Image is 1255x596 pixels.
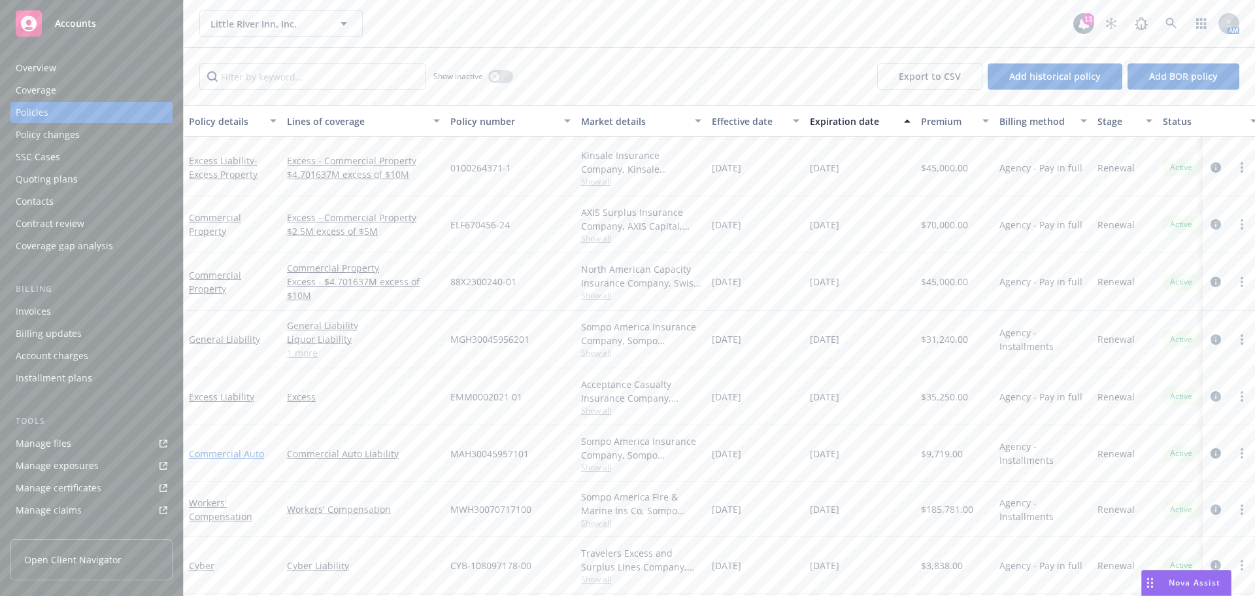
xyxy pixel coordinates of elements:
span: Active [1168,447,1194,459]
span: Show all [581,347,701,359]
div: Premium [921,114,975,128]
div: Policy number [450,114,556,128]
span: [DATE] [810,161,839,175]
a: Excess - Commercial Property $2.5M excess of $5M [287,211,440,238]
button: Add historical policy [988,63,1122,90]
button: Nova Assist [1141,570,1231,596]
span: Renewal [1097,161,1135,175]
span: Agency - Pay in full [999,161,1082,175]
a: more [1234,446,1250,461]
span: Accounts [55,18,96,29]
a: Manage BORs [10,522,173,543]
span: $35,250.00 [921,390,968,404]
div: Acceptance Casualty Insurance Company, Acceptance Indemnity Insurance Company, Amwins [581,377,701,405]
div: Manage BORs [16,522,77,543]
a: Contract review [10,213,173,234]
a: Accounts [10,5,173,42]
div: Kinsale Insurance Company, Kinsale Insurance, Amwins [581,149,701,176]
span: [DATE] [712,502,741,516]
div: Account charges [16,345,88,366]
span: Agency - Pay in full [999,218,1082,232]
div: Billing [10,283,173,296]
span: Show all [581,462,701,473]
a: circleInformation [1208,332,1224,347]
span: $45,000.00 [921,161,968,175]
span: EMM0002021 01 [450,390,522,404]
a: Excess Liability [189,391,254,403]
div: Travelers Excess and Surplus Lines Company, Travelers Insurance, Corvus Insurance (Travelers), RT... [581,546,701,574]
button: Little River Inn, Inc. [199,10,363,37]
span: [DATE] [810,275,839,289]
a: 1 more [287,346,440,360]
div: Billing method [999,114,1073,128]
span: Agency - Installments [999,440,1087,467]
div: Status [1163,114,1243,128]
span: [DATE] [810,390,839,404]
a: Manage certificates [10,478,173,499]
span: Little River Inn, Inc. [210,17,324,31]
span: 0100264371-1 [450,161,511,175]
a: Search [1158,10,1184,37]
a: Commercial Property [189,211,241,237]
span: Active [1168,162,1194,173]
button: Effective date [707,105,805,137]
div: Billing updates [16,323,82,344]
span: [DATE] [810,447,839,461]
span: Show all [581,233,701,244]
a: Commercial Auto [189,447,264,460]
span: Manage exposures [10,455,173,476]
div: Manage certificates [16,478,101,499]
span: $3,838.00 [921,559,963,572]
a: Quoting plans [10,169,173,190]
span: CYB-108097178-00 [450,559,531,572]
button: Premium [916,105,994,137]
a: circleInformation [1208,446,1224,461]
span: Active [1168,559,1194,571]
a: SSC Cases [10,147,173,167]
span: Renewal [1097,502,1135,516]
a: Excess Liability [189,154,258,181]
span: Show all [581,517,701,529]
a: Cyber Liability [287,559,440,572]
button: Market details [576,105,707,137]
div: Manage claims [16,500,82,521]
span: [DATE] [810,502,839,516]
span: Agency - Pay in full [999,559,1082,572]
span: Agency - Installments [999,326,1087,353]
button: Policy number [445,105,576,137]
div: Policies [16,102,48,123]
div: SSC Cases [16,147,60,167]
span: Show all [581,176,701,187]
a: more [1234,557,1250,573]
a: Workers' Compensation [189,497,252,523]
span: Renewal [1097,447,1135,461]
div: Contract review [16,213,84,234]
a: General Liability [189,333,260,345]
button: Policy details [184,105,282,137]
div: Market details [581,114,687,128]
div: Policy details [189,114,262,128]
div: Expiration date [810,114,896,128]
a: Workers' Compensation [287,502,440,516]
span: Show inactive [433,71,483,82]
a: circleInformation [1208,160,1224,175]
div: Sompo America Fire & Marine Ins Co, Sompo International [581,490,701,517]
span: Renewal [1097,218,1135,232]
a: Switch app [1188,10,1214,37]
span: Renewal [1097,332,1135,346]
span: Renewal [1097,275,1135,289]
span: Agency - Installments [999,496,1087,523]
span: $185,781.00 [921,502,973,516]
a: Commercial Property [287,261,440,275]
a: Coverage [10,80,173,101]
a: Billing updates [10,323,173,344]
a: Policy changes [10,124,173,145]
span: [DATE] [712,218,741,232]
div: Effective date [712,114,785,128]
span: Agency - Pay in full [999,390,1082,404]
a: circleInformation [1208,274,1224,290]
span: Export to CSV [899,70,961,82]
span: MAH30045957101 [450,447,529,461]
a: more [1234,502,1250,517]
a: Coverage gap analysis [10,236,173,256]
